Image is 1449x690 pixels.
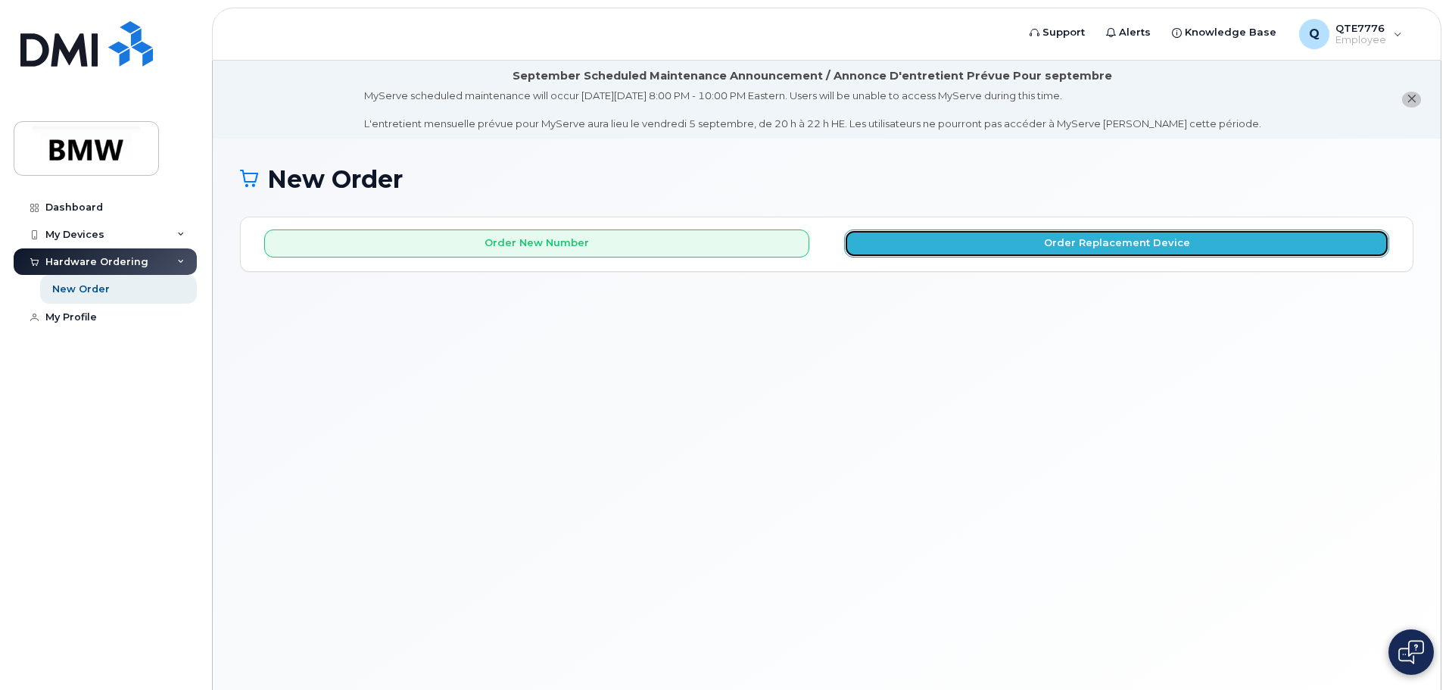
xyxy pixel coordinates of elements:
div: MyServe scheduled maintenance will occur [DATE][DATE] 8:00 PM - 10:00 PM Eastern. Users will be u... [364,89,1261,131]
div: September Scheduled Maintenance Announcement / Annonce D'entretient Prévue Pour septembre [513,68,1112,84]
img: Open chat [1398,640,1424,664]
button: Order New Number [264,229,809,258]
h1: New Order [240,166,1413,192]
button: close notification [1402,92,1421,108]
button: Order Replacement Device [844,229,1389,258]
